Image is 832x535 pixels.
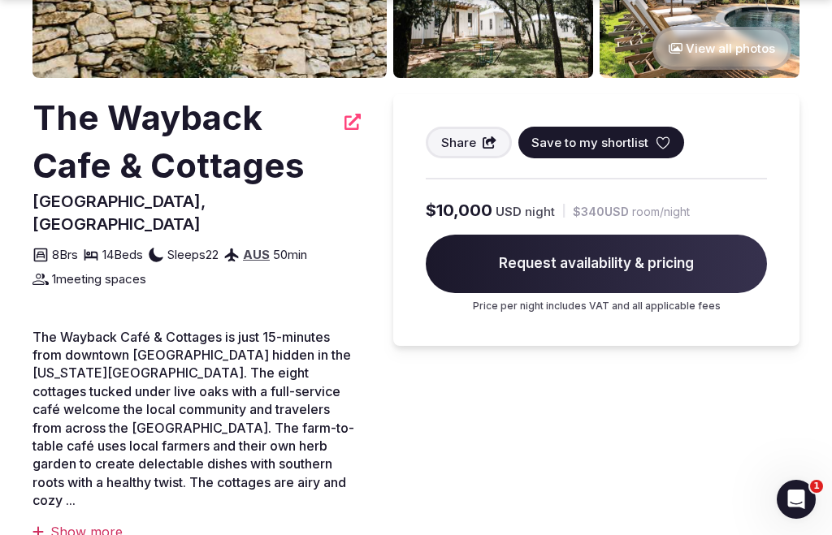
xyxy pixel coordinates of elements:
[441,134,476,151] span: Share
[32,94,335,190] h2: The Wayback Cafe & Cottages
[531,134,648,151] span: Save to my shortlist
[496,203,522,220] span: USD
[561,202,566,219] div: |
[52,270,146,287] span: 1 meeting spaces
[525,203,555,220] span: night
[652,27,791,70] button: View all photos
[632,204,690,220] span: room/night
[777,480,816,519] iframe: Intercom live chat
[32,192,206,234] span: [GEOGRAPHIC_DATA], [GEOGRAPHIC_DATA]
[32,329,354,509] span: The Wayback Café & Cottages is just 15-minutes from downtown [GEOGRAPHIC_DATA] hidden in the [US_...
[518,127,684,158] button: Save to my shortlist
[102,246,143,263] span: 14 Beds
[426,300,767,313] p: Price per night includes VAT and all applicable fees
[273,246,307,263] span: 50 min
[426,199,492,222] span: $10,000
[810,480,823,493] span: 1
[426,235,767,293] span: Request availability & pricing
[426,127,512,158] button: Share
[243,247,270,262] a: AUS
[52,246,78,263] span: 8 Brs
[573,204,629,220] span: $340 USD
[167,246,219,263] span: Sleeps 22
